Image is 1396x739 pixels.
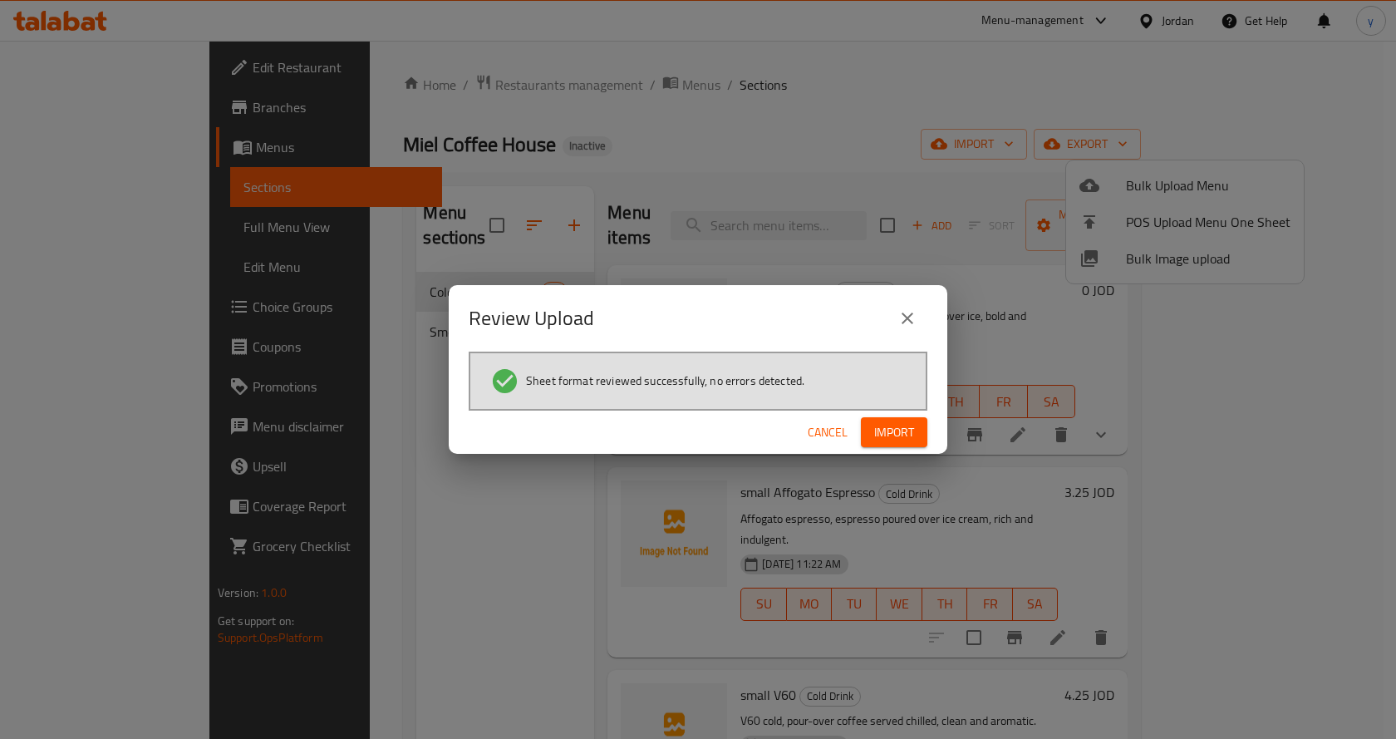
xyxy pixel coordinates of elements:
h2: Review Upload [469,305,594,332]
button: close [887,298,927,338]
button: Import [861,417,927,448]
span: Sheet format reviewed successfully, no errors detected. [526,372,804,389]
span: Cancel [808,422,848,443]
button: Cancel [801,417,854,448]
span: Import [874,422,914,443]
